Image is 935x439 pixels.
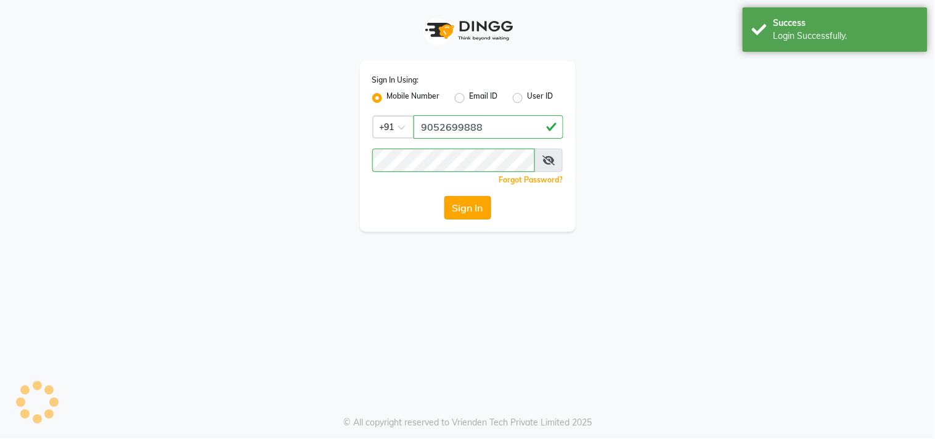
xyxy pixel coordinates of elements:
div: Success [774,17,918,30]
div: Login Successfully. [774,30,918,43]
input: Username [414,115,563,139]
label: User ID [528,91,553,105]
input: Username [372,149,536,172]
button: Sign In [444,196,491,219]
a: Forgot Password? [499,175,563,184]
label: Mobile Number [387,91,440,105]
label: Email ID [470,91,498,105]
img: logo1.svg [419,12,517,49]
label: Sign In Using: [372,75,419,86]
